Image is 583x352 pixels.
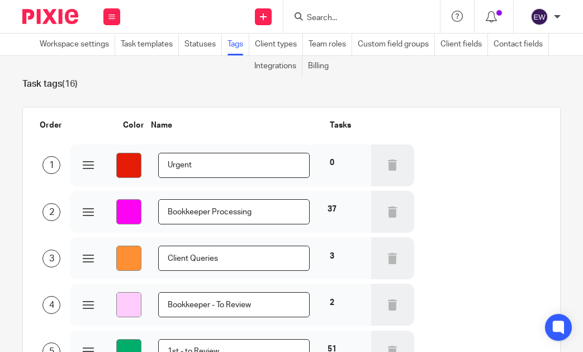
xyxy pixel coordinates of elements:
div: 3 [42,250,60,267]
input: Task tag [158,199,310,224]
div: 4 [42,296,60,314]
img: Pixie [22,9,78,24]
a: Integrations [254,55,302,77]
span: (16) [62,79,78,88]
img: svg%3E [530,8,548,26]
label: 0 [330,157,334,168]
a: Statuses [184,34,222,55]
label: Order [40,120,62,131]
a: Workspace settings [40,34,115,55]
input: Search [306,13,406,24]
input: Task tag [158,153,310,178]
label: 3 [330,251,334,262]
a: Task templates [121,34,179,55]
a: Tags [227,34,249,55]
a: Team roles [309,34,352,55]
label: 2 [330,297,334,308]
a: Client fields [440,34,488,55]
a: Client types [255,34,303,55]
a: Custom field groups [358,34,435,55]
input: Task tag [158,246,310,271]
div: 2 [42,203,60,221]
label: Tasks [328,120,351,131]
div: 1 [42,156,60,174]
a: Contact fields [494,34,549,55]
a: Billing [308,55,334,77]
label: 37 [328,204,336,215]
h1: Task tags [22,78,561,90]
label: Name [149,120,172,131]
input: Task tag [158,292,310,317]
